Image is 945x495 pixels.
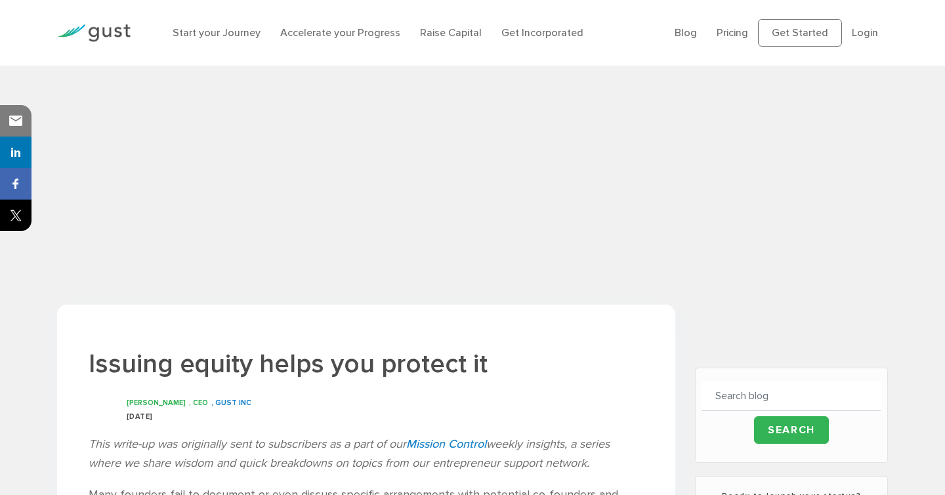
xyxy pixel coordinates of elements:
[211,398,251,407] span: , Gust INC
[702,381,881,411] input: Search blog
[754,416,829,444] input: Search
[189,398,208,407] span: , CEO
[89,347,644,381] h1: Issuing equity helps you protect it
[758,19,842,47] a: Get Started
[406,437,486,451] a: Mission Control
[852,26,878,39] a: Login
[127,398,186,407] span: [PERSON_NAME]
[717,26,748,39] a: Pricing
[89,437,610,470] em: This write-up was originally sent to subscribers as a part of our weekly insights, a series where...
[501,26,583,39] a: Get Incorporated
[280,26,400,39] a: Accelerate your Progress
[127,412,153,421] span: [DATE]
[420,26,482,39] a: Raise Capital
[675,26,697,39] a: Blog
[173,26,261,39] a: Start your Journey
[57,24,131,42] img: Gust Logo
